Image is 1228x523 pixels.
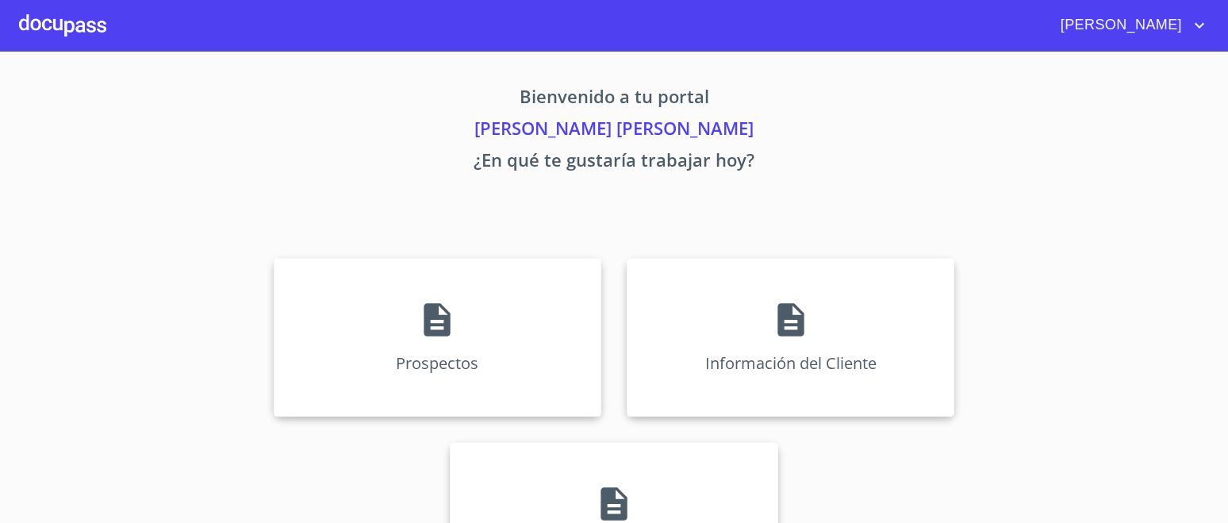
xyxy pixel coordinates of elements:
[125,83,1103,115] p: Bienvenido a tu portal
[396,352,478,374] p: Prospectos
[1049,13,1190,38] span: [PERSON_NAME]
[705,352,877,374] p: Información del Cliente
[125,115,1103,147] p: [PERSON_NAME] [PERSON_NAME]
[1049,13,1209,38] button: account of current user
[125,147,1103,179] p: ¿En qué te gustaría trabajar hoy?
